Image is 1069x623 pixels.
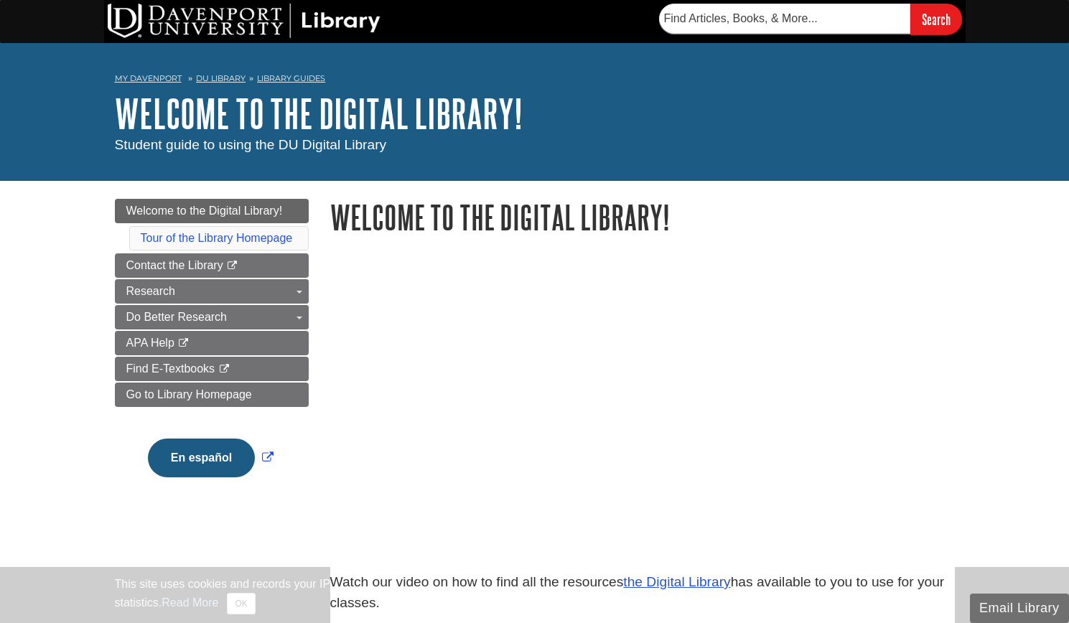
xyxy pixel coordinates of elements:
span: Research [126,285,175,297]
form: Searches DU Library's articles, books, and more [659,4,962,34]
span: APA Help [126,337,174,349]
button: Email Library [970,594,1069,623]
a: DU Library [196,73,246,83]
nav: breadcrumb [115,69,955,92]
span: Contact the Library [126,259,223,271]
a: Research [115,279,309,304]
div: Guide Page Menu [115,199,309,502]
a: Do Better Research [115,305,309,329]
div: This site uses cookies and records your IP address for usage statistics. Additionally, we use Goo... [115,576,955,614]
button: Close [227,593,255,614]
a: My Davenport [115,72,182,85]
a: Library Guides [257,73,325,83]
a: Welcome to the Digital Library! [115,199,309,223]
i: This link opens in a new window [218,365,230,374]
span: Go to Library Homepage [126,388,252,400]
a: Tour of the Library Homepage [141,232,293,244]
span: Find E-Textbooks [126,362,215,375]
a: Welcome to the Digital Library! [115,91,523,136]
button: En español [148,439,255,477]
a: Find E-Textbooks [115,357,309,381]
i: This link opens in a new window [226,261,238,271]
a: Link opens in new window [144,451,277,464]
input: Search [910,4,962,34]
a: APA Help [115,331,309,355]
span: Do Better Research [126,311,228,323]
a: Read More [162,596,218,609]
a: Contact the Library [115,253,309,278]
i: This link opens in a new window [177,339,190,348]
input: Find Articles, Books, & More... [659,4,910,34]
p: Watch our video on how to find all the resources has available to you to use for your classes. [330,572,955,614]
span: Student guide to using the DU Digital Library [115,137,387,152]
img: DU Library [108,4,381,38]
a: Go to Library Homepage [115,383,309,407]
a: the Digital Library [623,574,730,589]
h1: Welcome to the Digital Library! [330,199,955,235]
span: Welcome to the Digital Library! [126,205,283,217]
